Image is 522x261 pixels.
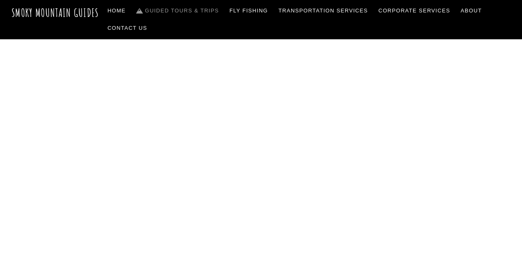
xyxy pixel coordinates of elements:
[12,6,99,19] a: Smoky Mountain Guides
[104,19,151,37] a: Contact Us
[133,2,222,19] a: Guided Tours & Trips
[104,2,129,19] a: Home
[275,2,371,19] a: Transportation Services
[375,2,454,19] a: Corporate Services
[458,2,485,19] a: About
[226,2,271,19] a: Fly Fishing
[158,163,364,197] span: Guided Trips & Tours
